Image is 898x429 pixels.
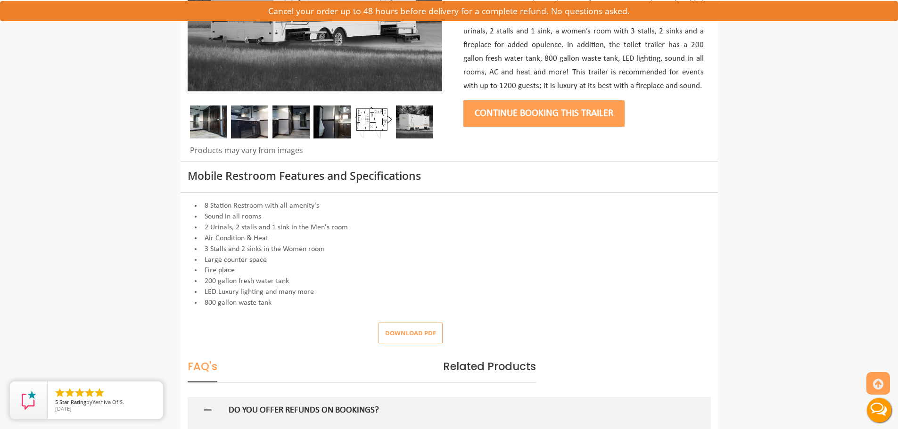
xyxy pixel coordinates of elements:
[443,359,536,374] span: Related Products
[379,323,443,344] button: Download pdf
[19,391,38,410] img: Review Rating
[860,391,898,429] button: Live Chat
[54,387,66,398] li: 
[64,387,75,398] li: 
[188,359,217,382] span: FAQ's
[188,211,711,222] li: Sound in all rooms
[55,405,72,412] span: [DATE]
[84,387,95,398] li: 
[59,398,86,405] span: Star Rating
[188,255,711,266] li: Large counter space
[188,222,711,233] li: 2 Urinals, 2 stalls and 1 sink in the Men's room
[188,276,711,287] li: 200 gallon fresh water tank
[463,100,625,127] button: Continue Booking this trailer
[188,244,711,255] li: 3 Stalls and 2 sinks in the Women room
[94,387,105,398] li: 
[188,265,711,276] li: Fire place
[55,399,156,406] span: by
[188,170,711,182] h3: Mobile Restroom Features and Specifications
[229,406,639,416] h5: DO YOU OFFER REFUNDS ON BOOKINGS?
[55,398,58,405] span: 5
[188,298,711,308] li: 800 gallon waste tank
[231,105,268,138] img: An Inside view of Eight station Rolls Royce with Two sinks and mirror
[202,404,214,416] img: minus icon sign
[313,105,351,138] img: Inside view of Eight Station Rolls Royce with Sinks and Urinal
[396,105,433,138] img: An image of 8 station shower outside view
[371,329,443,337] a: Download pdf
[188,201,711,211] li: 8 Station Restroom with all amenity's
[272,105,310,138] img: Inside of Eight Station Rolls Royce trailer with doors and sinks
[463,108,625,118] a: Continue Booking this trailer
[92,398,124,405] span: Yeshiva Of S.
[188,145,442,161] div: Products may vary from images
[354,105,392,138] img: Floor Plan of 8 station restroom with sink and toilet
[188,287,711,298] li: LED Luxury lighting and many more
[74,387,85,398] li: 
[188,233,711,244] li: Air Condition & Heat
[190,105,227,138] img: Rolls Royce 8 station trailer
